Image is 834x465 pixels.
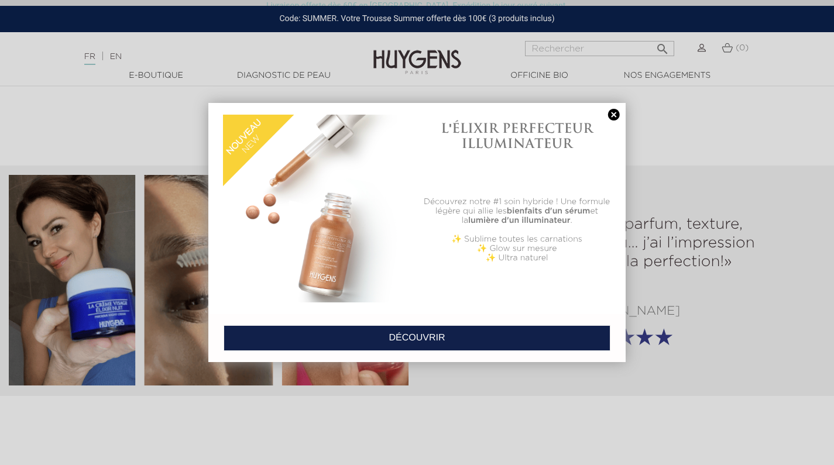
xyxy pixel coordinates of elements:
[224,325,610,351] a: DÉCOUVRIR
[423,197,611,225] p: Découvrez notre #1 soin hybride ! Une formule légère qui allie les et la .
[507,207,591,215] b: bienfaits d'un sérum
[423,253,611,263] p: ✨ Ultra naturel
[468,216,571,225] b: lumière d'un illuminateur
[423,120,611,151] h1: L'ÉLIXIR PERFECTEUR ILLUMINATEUR
[423,244,611,253] p: ✨ Glow sur mesure
[423,235,611,244] p: ✨ Sublime toutes les carnations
